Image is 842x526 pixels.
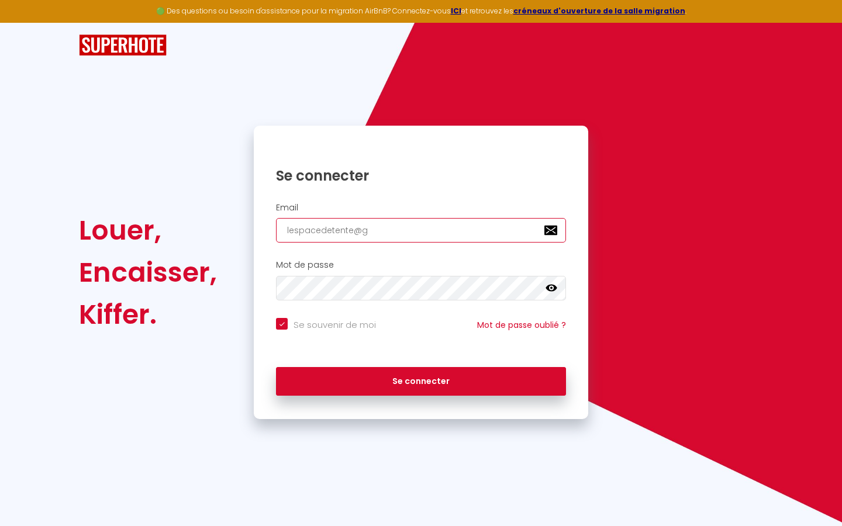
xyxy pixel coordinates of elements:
[79,209,217,251] div: Louer,
[513,6,685,16] a: créneaux d'ouverture de la salle migration
[276,218,566,243] input: Ton Email
[451,6,461,16] a: ICI
[276,167,566,185] h1: Se connecter
[276,203,566,213] h2: Email
[276,260,566,270] h2: Mot de passe
[9,5,44,40] button: Ouvrir le widget de chat LiveChat
[477,319,566,331] a: Mot de passe oublié ?
[276,367,566,396] button: Se connecter
[79,251,217,293] div: Encaisser,
[79,293,217,335] div: Kiffer.
[79,34,167,56] img: SuperHote logo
